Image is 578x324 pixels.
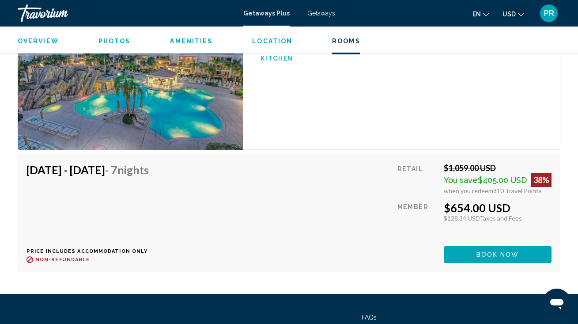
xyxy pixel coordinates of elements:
[502,8,524,20] button: Change currency
[444,214,552,222] div: $128.34 USD
[476,252,519,259] span: Book now
[243,10,290,17] a: Getaways Plus
[444,175,478,185] span: You save
[472,8,489,20] button: Change language
[332,38,360,45] span: Rooms
[307,10,335,17] a: Getaways
[98,37,131,45] button: Photos
[397,201,437,240] div: Member
[98,38,131,45] span: Photos
[18,4,234,22] a: Travorium
[35,257,90,263] span: Non-refundable
[18,37,59,45] button: Overview
[544,9,554,18] span: PR
[252,38,292,45] span: Location
[26,248,155,254] p: Price includes accommodation only
[493,187,542,194] span: 810 Travel Points
[105,163,149,176] span: - 7
[18,38,59,45] span: Overview
[444,246,552,263] button: Book now
[444,201,552,214] div: $654.00 USD
[252,37,292,45] button: Location
[444,187,493,194] span: when you redeem
[472,11,481,18] span: en
[397,163,437,194] div: Retail
[543,289,571,317] iframe: Button to launch messaging window
[537,4,560,23] button: User Menu
[531,173,552,187] div: 38%
[478,175,527,185] span: $405.00 USD
[170,38,212,45] span: Amenities
[444,163,552,173] div: $1,059.00 USD
[502,11,516,18] span: USD
[117,163,149,176] span: Nights
[26,163,149,176] h4: [DATE] - [DATE]
[261,55,401,62] p: Kitchen
[362,314,377,321] a: FAQs
[332,37,360,45] button: Rooms
[170,37,212,45] button: Amenities
[480,214,522,222] span: Taxes and Fees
